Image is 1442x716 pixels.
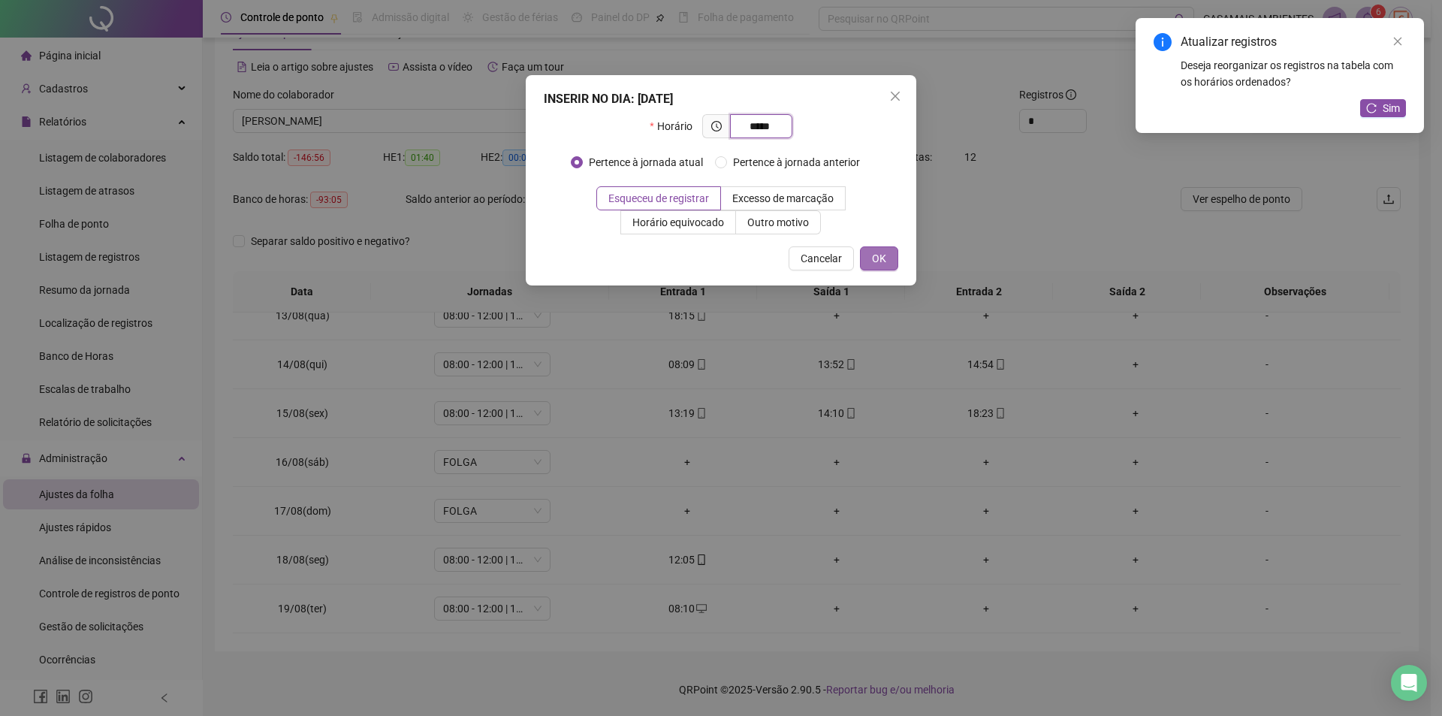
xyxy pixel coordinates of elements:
[583,154,709,171] span: Pertence à jornada atual
[1392,36,1403,47] span: close
[801,250,842,267] span: Cancelar
[789,246,854,270] button: Cancelar
[608,192,709,204] span: Esqueceu de registrar
[1181,57,1406,90] div: Deseja reorganizar os registros na tabela com os horários ordenados?
[1181,33,1406,51] div: Atualizar registros
[1383,100,1400,116] span: Sim
[747,216,809,228] span: Outro motivo
[1360,99,1406,117] button: Sim
[727,154,866,171] span: Pertence à jornada anterior
[711,121,722,131] span: clock-circle
[544,90,898,108] div: INSERIR NO DIA : [DATE]
[1154,33,1172,51] span: info-circle
[1389,33,1406,50] a: Close
[1391,665,1427,701] div: Open Intercom Messenger
[872,250,886,267] span: OK
[650,114,701,138] label: Horário
[632,216,724,228] span: Horário equivocado
[1366,103,1377,113] span: reload
[883,84,907,108] button: Close
[732,192,834,204] span: Excesso de marcação
[860,246,898,270] button: OK
[889,90,901,102] span: close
